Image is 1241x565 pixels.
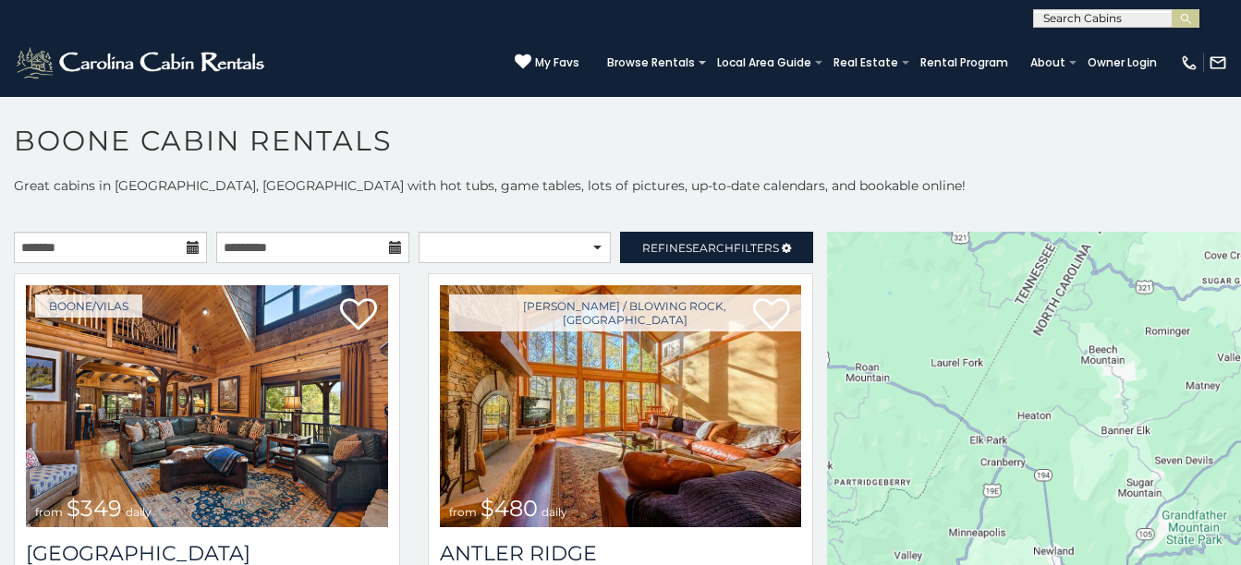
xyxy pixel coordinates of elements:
span: from [35,505,63,519]
a: Add to favorites [340,296,377,335]
img: 1759438208_thumbnail.jpeg [26,285,388,527]
a: Owner Login [1078,50,1166,76]
span: $480 [481,495,538,522]
span: Search [686,241,734,255]
img: phone-regular-white.png [1180,54,1198,72]
a: Boone/Vilas [35,295,142,318]
a: My Favs [515,54,579,72]
a: About [1021,50,1075,76]
a: from $349 daily [26,285,388,527]
span: from [449,505,477,519]
a: Real Estate [824,50,907,76]
a: from $480 daily [440,285,802,527]
span: daily [541,505,567,519]
span: $349 [67,495,122,522]
span: My Favs [535,54,579,71]
span: Refine Filters [642,241,779,255]
span: daily [126,505,152,519]
img: White-1-2.png [14,44,270,81]
a: RefineSearchFilters [620,232,813,263]
a: Browse Rentals [598,50,704,76]
a: Rental Program [911,50,1017,76]
img: mail-regular-white.png [1209,54,1227,72]
a: Local Area Guide [708,50,821,76]
img: 1714397585_thumbnail.jpeg [440,285,802,527]
a: [PERSON_NAME] / Blowing Rock, [GEOGRAPHIC_DATA] [449,295,802,331]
